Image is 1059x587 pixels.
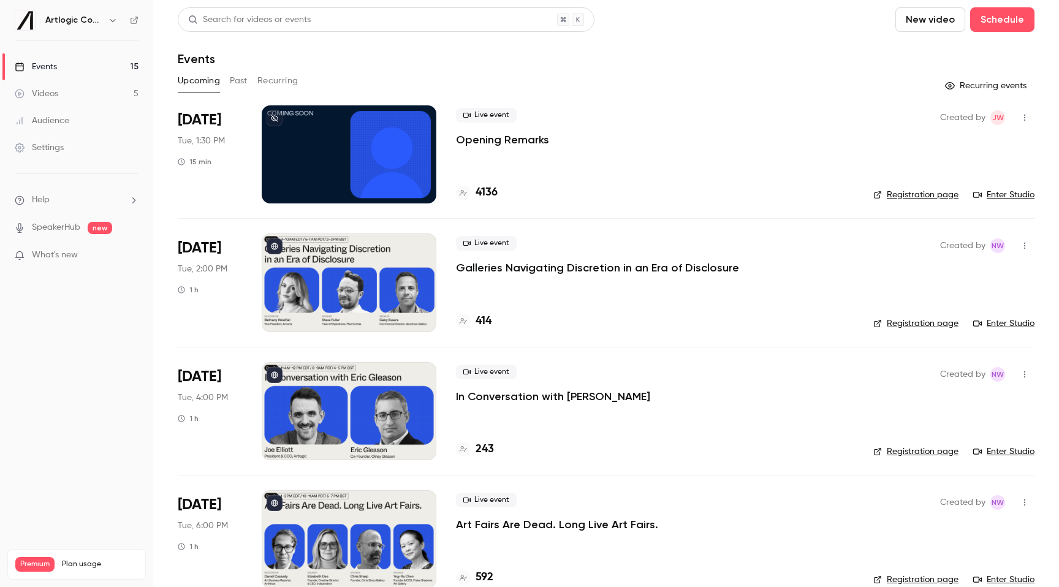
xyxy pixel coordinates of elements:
span: Tue, 4:00 PM [178,392,228,404]
a: Galleries Navigating Discretion in an Era of Disclosure [456,260,739,275]
a: Registration page [873,445,958,458]
span: Natasha Whiffin [990,367,1005,382]
div: 1 h [178,542,199,551]
a: Enter Studio [973,189,1034,201]
div: Events [15,61,57,73]
span: Tue, 1:30 PM [178,135,225,147]
a: 414 [456,313,492,330]
a: Registration page [873,189,958,201]
a: SpeakerHub [32,221,80,234]
div: Search for videos or events [188,13,311,26]
h4: 243 [476,441,494,458]
button: Schedule [970,7,1034,32]
div: Audience [15,115,69,127]
span: Live event [456,236,517,251]
button: Recurring [257,71,298,91]
h4: 592 [476,569,493,586]
a: Enter Studio [973,574,1034,586]
h4: 4136 [476,184,498,201]
span: NW [992,238,1004,253]
span: JW [992,110,1004,125]
span: NW [992,367,1004,382]
span: Tue, 6:00 PM [178,520,228,532]
span: Tue, 2:00 PM [178,263,227,275]
a: 592 [456,569,493,586]
div: Sep 16 Tue, 2:00 PM (Europe/London) [178,233,242,331]
div: Videos [15,88,58,100]
span: [DATE] [178,238,221,258]
button: New video [895,7,965,32]
h1: Events [178,51,215,66]
li: help-dropdown-opener [15,194,139,206]
h6: Artlogic Connect 2025 [45,14,103,26]
span: Help [32,194,50,206]
div: 1 h [178,414,199,423]
div: Sep 16 Tue, 4:00 PM (Europe/Dublin) [178,362,242,460]
span: What's new [32,249,78,262]
span: Premium [15,557,55,572]
button: Past [230,71,248,91]
span: Plan usage [62,559,138,569]
button: Upcoming [178,71,220,91]
span: [DATE] [178,495,221,515]
span: Live event [456,365,517,379]
div: Sep 16 Tue, 1:30 PM (Europe/London) [178,105,242,203]
span: [DATE] [178,367,221,387]
span: Natasha Whiffin [990,495,1005,510]
span: Jack Walden [990,110,1005,125]
span: new [88,222,112,234]
span: Created by [940,238,985,253]
a: Opening Remarks [456,132,549,147]
h4: 414 [476,313,492,330]
button: Recurring events [939,76,1034,96]
a: 4136 [456,184,498,201]
a: In Conversation with [PERSON_NAME] [456,389,650,404]
span: Live event [456,493,517,507]
div: 15 min [178,157,211,167]
span: Created by [940,495,985,510]
a: Registration page [873,574,958,586]
img: Artlogic Connect 2025 [15,10,35,30]
span: Created by [940,110,985,125]
span: Created by [940,367,985,382]
a: Art Fairs Are Dead. Long Live Art Fairs. [456,517,658,532]
span: [DATE] [178,110,221,130]
span: Live event [456,108,517,123]
div: 1 h [178,285,199,295]
span: Natasha Whiffin [990,238,1005,253]
a: Enter Studio [973,445,1034,458]
div: Settings [15,142,64,154]
a: Registration page [873,317,958,330]
span: NW [992,495,1004,510]
a: Enter Studio [973,317,1034,330]
a: 243 [456,441,494,458]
